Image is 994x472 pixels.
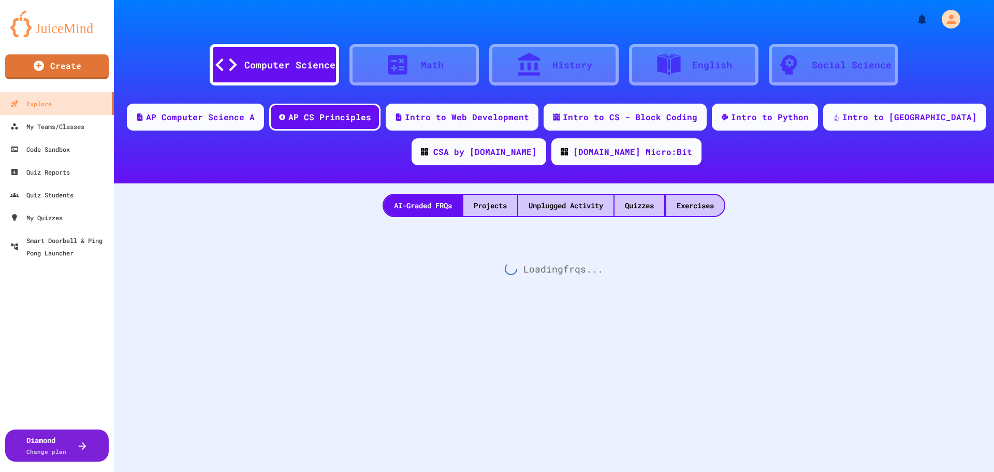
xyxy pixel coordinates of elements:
[26,435,66,456] div: Diamond
[951,431,984,462] iframe: chat widget
[405,111,529,123] div: Intro to Web Development
[10,234,110,259] div: Smart Doorbell & Ping Pong Launcher
[552,58,592,72] div: History
[244,58,335,72] div: Computer Science
[146,111,255,123] div: AP Computer Science A
[931,7,963,31] div: My Account
[908,385,984,430] iframe: chat widget
[433,146,537,158] div: CSA by [DOMAIN_NAME]
[10,97,52,110] div: Explore
[10,166,70,178] div: Quiz Reports
[10,10,104,37] img: logo-orange.svg
[731,111,809,123] div: Intro to Python
[5,430,109,462] button: DiamondChange plan
[573,146,692,158] div: [DOMAIN_NAME] Micro:Bit
[114,217,994,321] div: Loading frq s...
[384,195,462,216] div: AI-Graded FRQs
[10,189,74,201] div: Quiz Students
[666,195,724,216] div: Exercises
[421,148,428,155] img: CODE_logo_RGB.png
[421,58,444,72] div: Math
[812,58,891,72] div: Social Science
[842,111,977,123] div: Intro to [GEOGRAPHIC_DATA]
[563,111,697,123] div: Intro to CS - Block Coding
[10,211,63,224] div: My Quizzes
[561,148,568,155] img: CODE_logo_RGB.png
[692,58,732,72] div: English
[615,195,664,216] div: Quizzes
[897,10,931,28] div: My Notifications
[26,448,66,455] span: Change plan
[5,54,109,79] a: Create
[10,143,70,155] div: Code Sandbox
[518,195,613,216] div: Unplugged Activity
[288,111,371,123] div: AP CS Principles
[10,120,84,133] div: My Teams/Classes
[463,195,517,216] div: Projects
